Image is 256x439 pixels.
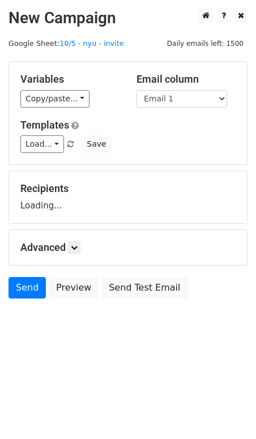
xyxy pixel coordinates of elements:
div: Loading... [20,182,236,212]
h5: Advanced [20,241,236,254]
a: Copy/paste... [20,90,89,108]
a: Send Test Email [101,277,187,299]
a: Send [8,277,46,299]
h5: Email column [136,73,236,86]
button: Save [82,135,111,153]
a: 10/5 - nyu - invite [59,39,123,48]
h5: Variables [20,73,120,86]
a: Load... [20,135,64,153]
a: Preview [49,277,99,299]
a: Templates [20,119,69,131]
span: Daily emails left: 1500 [163,37,248,50]
h2: New Campaign [8,8,248,28]
h5: Recipients [20,182,236,195]
small: Google Sheet: [8,39,123,48]
a: Daily emails left: 1500 [163,39,248,48]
